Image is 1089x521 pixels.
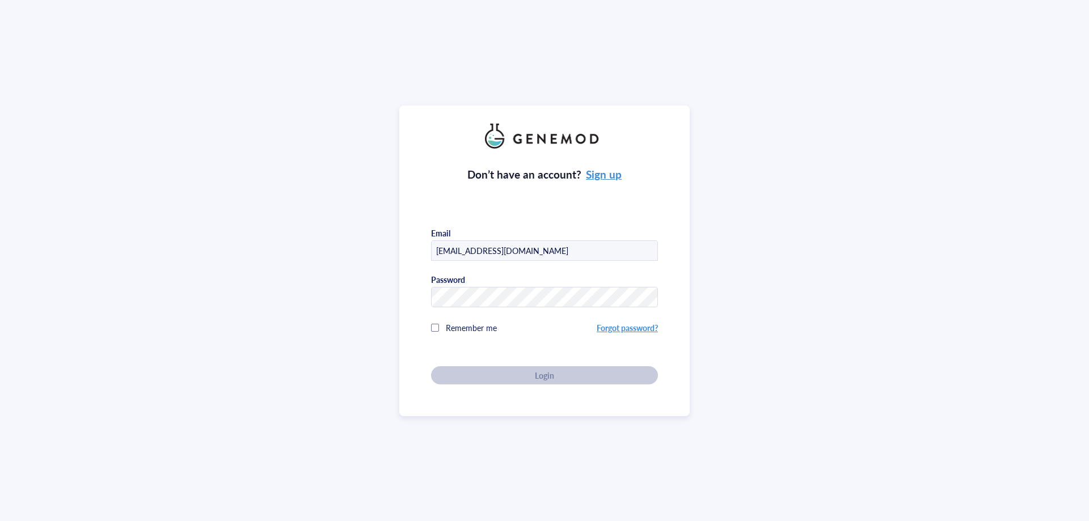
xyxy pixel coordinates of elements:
div: Password [431,274,465,285]
span: Remember me [446,322,497,333]
div: Email [431,228,450,238]
div: Don’t have an account? [467,167,622,183]
img: genemod_logo_light-BcqUzbGq.png [485,124,604,149]
a: Forgot password? [597,322,658,333]
a: Sign up [586,167,622,182]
